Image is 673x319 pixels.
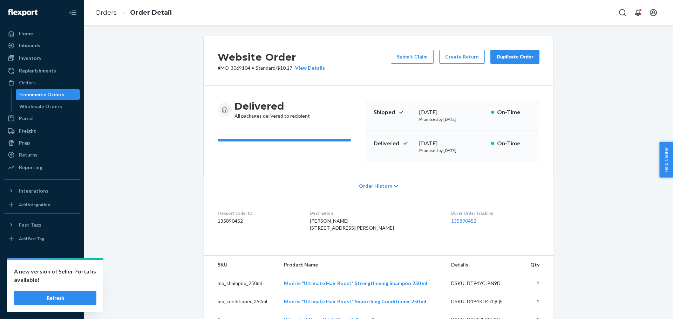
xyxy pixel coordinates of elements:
div: Wholesale Orders [19,103,62,110]
h2: Website Order [218,50,325,64]
a: Moérie "Ultimate Hair Boost" Smoothing Conditioner 250 ml [284,298,426,304]
div: Parcel [19,115,34,122]
img: Flexport logo [8,9,38,16]
ol: breadcrumbs [90,2,177,23]
div: Add Fast Tag [19,236,44,242]
span: [PERSON_NAME] [STREET_ADDRESS][PERSON_NAME] [310,218,394,231]
th: Product Name [278,256,446,274]
div: Returns [19,151,38,158]
div: Fast Tags [19,221,41,228]
th: Details [446,256,523,274]
div: Duplicate Order [496,53,533,60]
p: On-Time [497,139,531,147]
a: Prep [4,137,80,148]
a: Parcel [4,113,80,124]
a: Add Integration [4,199,80,210]
button: Help Center [659,142,673,178]
p: Promised by [DATE] [419,147,485,153]
button: Open account menu [646,6,660,20]
a: Talk to Support [4,276,80,287]
dt: Flexport Order ID [218,210,299,216]
button: Give Feedback [4,299,80,311]
button: Create Return [439,50,485,64]
button: Open Search Box [616,6,630,20]
a: Returns [4,149,80,160]
div: Ecommerce Orders [19,91,64,98]
td: 1 [522,292,553,311]
p: Promised by [DATE] [419,116,485,122]
button: Open notifications [631,6,645,20]
div: All packages delivered to recipient [234,100,310,119]
button: Integrations [4,185,80,196]
a: Inbounds [4,40,80,51]
h3: Delivered [234,100,310,112]
dt: Buyer Order Tracking [451,210,539,216]
dt: Destination [310,210,440,216]
button: Duplicate Order [490,50,539,64]
div: Freight [19,127,36,134]
button: Fast Tags [4,219,80,230]
a: 135890452 [451,218,476,224]
p: A new version of Seller Portal is available! [14,267,96,284]
div: Integrations [19,187,48,194]
div: Replenishments [19,67,56,74]
td: mo_shampoo_250ml [204,274,278,293]
div: DSKU: DT94YCJBN9D [451,280,517,287]
a: Moérie "Ultimate Hair Boost" Strengthening Shampoo 250 ml [284,280,427,286]
div: Orders [19,79,36,86]
span: • [252,65,254,71]
a: Orders [4,77,80,88]
div: Inbounds [19,42,40,49]
button: Close Navigation [66,6,80,20]
div: Reporting [19,164,42,171]
a: Help Center [4,287,80,299]
p: Shipped [374,108,414,116]
a: Home [4,28,80,39]
button: Submit Claim [391,50,434,64]
div: Add Integration [19,202,50,208]
span: Order History [359,182,392,189]
th: Qty [522,256,553,274]
td: 1 [522,274,553,293]
td: mo_conditioner_250ml [204,292,278,311]
button: Refresh [14,291,96,305]
span: Standard [256,65,276,71]
dd: 135890452 [218,217,299,224]
a: Add Fast Tag [4,233,80,244]
div: Prep [19,139,30,146]
th: SKU [204,256,278,274]
a: Ecommerce Orders [16,89,80,100]
div: Inventory [19,55,41,62]
div: [DATE] [419,139,485,147]
a: Wholesale Orders [16,101,80,112]
p: Delivered [374,139,414,147]
button: View Details [292,64,325,71]
a: Settings [4,264,80,275]
a: Freight [4,125,80,137]
p: # MO-3069104 / $10.17 [218,64,325,71]
p: On-Time [497,108,531,116]
div: Home [19,30,33,37]
a: Orders [95,9,117,16]
div: [DATE] [419,108,485,116]
a: Replenishments [4,65,80,76]
div: DSKU: D4P4KD47QQF [451,298,517,305]
a: Order Detail [130,9,172,16]
a: Reporting [4,162,80,173]
a: Inventory [4,53,80,64]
